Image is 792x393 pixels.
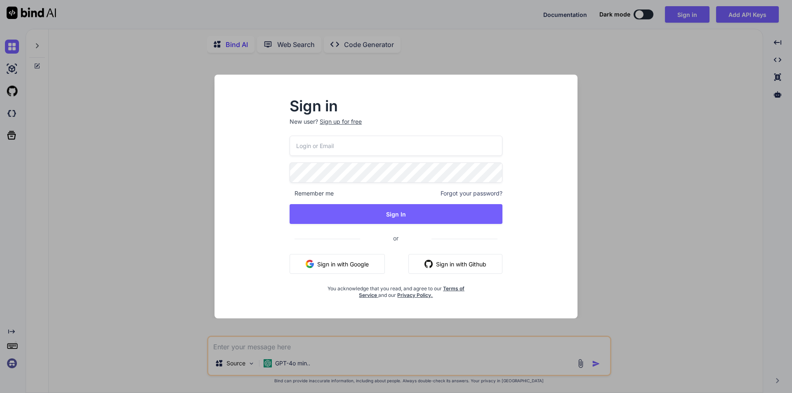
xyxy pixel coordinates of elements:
[306,260,314,268] img: google
[360,228,431,248] span: or
[290,99,502,113] h2: Sign in
[320,118,362,126] div: Sign up for free
[290,189,334,198] span: Remember me
[290,204,502,224] button: Sign In
[325,280,467,299] div: You acknowledge that you read, and agree to our and our
[290,254,385,274] button: Sign in with Google
[290,136,502,156] input: Login or Email
[397,292,433,298] a: Privacy Policy.
[441,189,502,198] span: Forgot your password?
[424,260,433,268] img: github
[408,254,502,274] button: Sign in with Github
[359,285,464,298] a: Terms of Service
[290,118,502,136] p: New user?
